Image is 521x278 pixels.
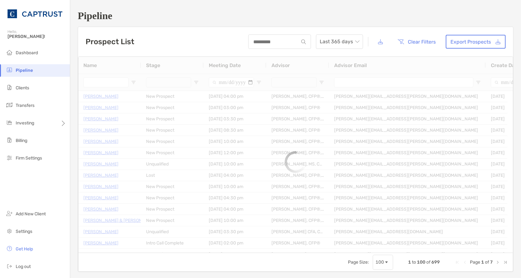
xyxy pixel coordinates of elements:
button: Clear Filters [393,35,441,49]
span: 1 [408,260,411,265]
div: Next Page [495,260,500,265]
img: clients icon [6,84,13,91]
span: of [426,260,430,265]
span: [PERSON_NAME]! [8,34,66,39]
img: input icon [301,39,306,44]
img: investing icon [6,119,13,126]
span: to [412,260,416,265]
span: 100 [417,260,425,265]
span: Firm Settings [16,155,42,161]
span: Get Help [16,246,33,252]
span: Investing [16,120,34,126]
span: Page [470,260,480,265]
span: Transfers [16,103,34,108]
img: CAPTRUST Logo [8,3,62,25]
span: of [485,260,489,265]
span: 7 [490,260,493,265]
span: Pipeline [16,68,33,73]
span: Dashboard [16,50,38,55]
div: 100 [376,260,384,265]
div: First Page [455,260,460,265]
span: Settings [16,229,32,234]
img: get-help icon [6,245,13,252]
span: Last 365 days [320,35,359,49]
h3: Prospect List [86,37,134,46]
div: Page Size [373,255,393,270]
span: 1 [481,260,484,265]
span: Add New Client [16,211,46,217]
span: Log out [16,264,31,269]
img: transfers icon [6,101,13,109]
img: dashboard icon [6,49,13,56]
img: settings icon [6,227,13,235]
img: add_new_client icon [6,210,13,217]
div: Page Size: [348,260,369,265]
img: pipeline icon [6,66,13,74]
img: logout icon [6,262,13,270]
a: Export Prospects [446,35,506,49]
div: Last Page [503,260,508,265]
span: Clients [16,85,29,91]
h1: Pipeline [78,10,513,22]
div: Previous Page [462,260,467,265]
span: 699 [431,260,440,265]
img: billing icon [6,136,13,144]
span: Billing [16,138,27,143]
img: firm-settings icon [6,154,13,161]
